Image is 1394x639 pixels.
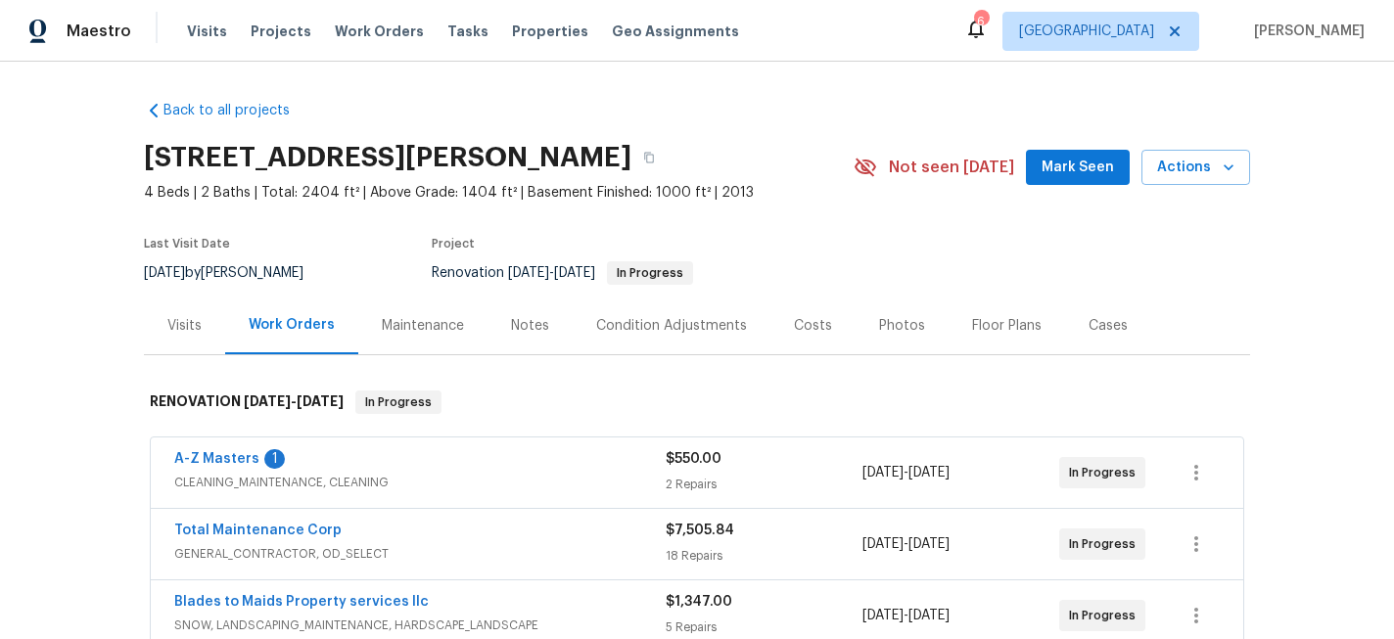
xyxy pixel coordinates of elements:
a: Total Maintenance Corp [174,524,342,537]
span: Project [432,238,475,250]
div: Maintenance [382,316,464,336]
span: [DATE] [144,266,185,280]
div: 5 Repairs [666,617,862,637]
div: Notes [511,316,549,336]
span: Maestro [67,22,131,41]
div: Photos [879,316,925,336]
span: [DATE] [862,609,904,622]
span: [DATE] [862,537,904,551]
div: by [PERSON_NAME] [144,261,327,285]
div: Condition Adjustments [596,316,747,336]
a: A-Z Masters [174,452,259,466]
span: Actions [1157,156,1234,180]
div: Costs [794,316,832,336]
div: 1 [264,449,285,469]
span: Visits [187,22,227,41]
span: [DATE] [508,266,549,280]
span: In Progress [1069,463,1143,482]
span: In Progress [1069,534,1143,554]
div: Work Orders [249,315,335,335]
span: [DATE] [908,537,950,551]
span: [DATE] [554,266,595,280]
span: [PERSON_NAME] [1246,22,1365,41]
span: - [508,266,595,280]
span: $550.00 [666,452,721,466]
div: Cases [1089,316,1128,336]
div: Floor Plans [972,316,1042,336]
span: - [862,463,950,482]
span: - [862,534,950,554]
div: Visits [167,316,202,336]
button: Actions [1141,150,1250,186]
span: 4 Beds | 2 Baths | Total: 2404 ft² | Above Grade: 1404 ft² | Basement Finished: 1000 ft² | 2013 [144,183,854,203]
span: Renovation [432,266,693,280]
span: [DATE] [297,394,344,408]
span: CLEANING_MAINTENANCE, CLEANING [174,473,666,492]
h6: RENOVATION [150,390,344,414]
span: Properties [512,22,588,41]
div: 2 Repairs [666,475,862,494]
span: SNOW, LANDSCAPING_MAINTENANCE, HARDSCAPE_LANDSCAPE [174,616,666,635]
span: - [244,394,344,408]
a: Blades to Maids Property services llc [174,595,429,609]
span: In Progress [1069,606,1143,625]
span: Projects [251,22,311,41]
a: Back to all projects [144,101,332,120]
span: Geo Assignments [612,22,739,41]
span: [GEOGRAPHIC_DATA] [1019,22,1154,41]
button: Copy Address [631,140,667,175]
span: Tasks [447,24,488,38]
span: [DATE] [862,466,904,479]
span: Mark Seen [1042,156,1114,180]
span: [DATE] [244,394,291,408]
span: GENERAL_CONTRACTOR, OD_SELECT [174,544,666,564]
span: $1,347.00 [666,595,732,609]
span: [DATE] [908,466,950,479]
span: Not seen [DATE] [889,158,1014,177]
span: $7,505.84 [666,524,734,537]
div: 6 [974,12,988,31]
h2: [STREET_ADDRESS][PERSON_NAME] [144,148,631,167]
span: [DATE] [908,609,950,622]
span: Work Orders [335,22,424,41]
span: Last Visit Date [144,238,230,250]
span: - [862,606,950,625]
button: Mark Seen [1026,150,1130,186]
span: In Progress [609,267,691,279]
span: In Progress [357,392,440,412]
div: RENOVATION [DATE]-[DATE]In Progress [144,371,1250,434]
div: 18 Repairs [666,546,862,566]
